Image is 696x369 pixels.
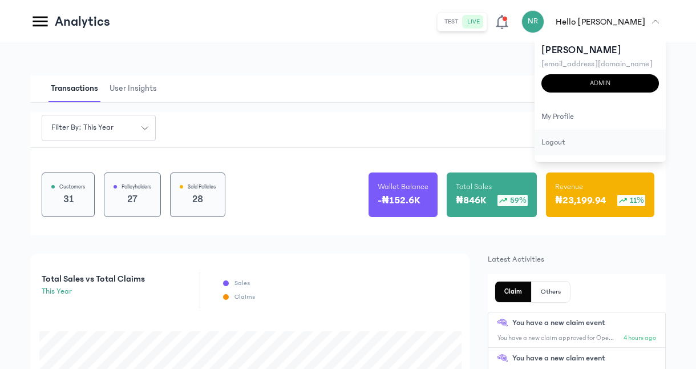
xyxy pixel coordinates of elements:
[48,75,107,102] button: Transactions
[107,75,166,102] button: User Insights
[42,272,145,286] p: Total Sales vs Total Claims
[55,13,110,31] p: Analytics
[42,115,156,141] button: Filter by: this year
[617,195,645,206] div: 11%
[378,181,428,192] p: Wallet Balance
[107,75,159,102] span: User Insights
[532,282,570,302] button: Others
[495,282,532,302] button: Claim
[512,317,605,329] p: You have a new claim event
[488,254,666,265] p: Latest Activities
[535,104,666,130] div: my profile
[42,286,145,298] p: this year
[535,130,666,155] div: logout
[555,192,606,208] p: ₦23,199.94
[512,352,605,364] p: You have a new claim event
[234,292,255,302] p: Claims
[48,75,100,102] span: Transactions
[541,58,659,70] p: [EMAIL_ADDRESS][DOMAIN_NAME]
[234,279,250,288] p: Sales
[521,10,666,33] button: NRHello [PERSON_NAME]
[541,74,659,93] div: admin
[51,191,85,207] p: 31
[188,182,216,191] p: Sold Policies
[180,191,216,207] p: 28
[440,15,463,29] button: test
[44,122,120,134] span: Filter by: this year
[556,15,645,29] p: Hello [PERSON_NAME]
[456,192,486,208] p: ₦846K
[497,334,614,343] p: You have a new claim approved for Opeoluwa - [EMAIL_ADDRESS][DOMAIN_NAME].
[378,192,420,208] p: -₦152.6K
[122,182,151,191] p: Policyholders
[463,15,484,29] button: live
[624,334,656,343] p: 4 hours ago
[114,191,151,207] p: 27
[497,195,528,206] div: 59%
[555,181,583,192] p: Revenue
[59,182,85,191] p: Customers
[456,181,492,192] p: Total Sales
[541,42,659,58] p: [PERSON_NAME]
[521,10,544,33] div: NR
